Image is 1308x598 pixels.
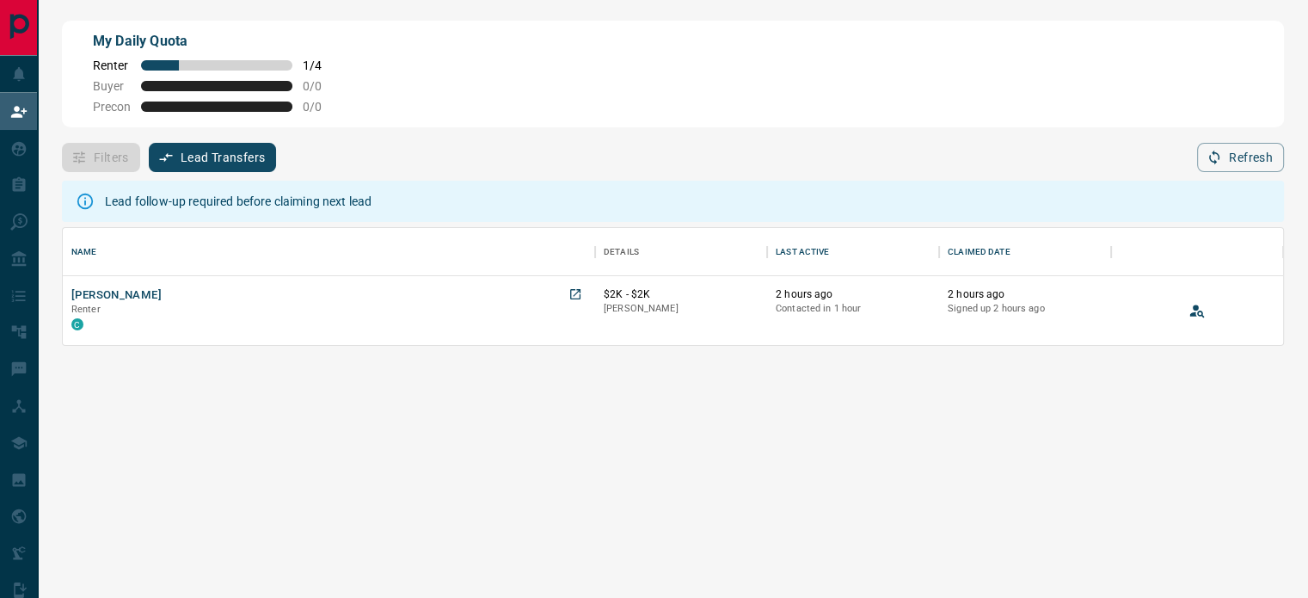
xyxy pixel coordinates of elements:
[93,100,131,114] span: Precon
[767,228,939,276] div: Last Active
[71,287,162,304] button: [PERSON_NAME]
[604,228,639,276] div: Details
[564,283,586,305] a: Open in New Tab
[948,302,1102,316] p: Signed up 2 hours ago
[93,59,131,72] span: Renter
[595,228,767,276] div: Details
[939,228,1111,276] div: Claimed Date
[1184,298,1210,324] button: View Lead
[105,186,372,217] div: Lead follow-up required before claiming next lead
[604,287,758,302] p: $2K - $2K
[776,228,829,276] div: Last Active
[149,143,277,172] button: Lead Transfers
[948,287,1102,302] p: 2 hours ago
[776,302,930,316] p: Contacted in 1 hour
[1197,143,1284,172] button: Refresh
[71,304,101,315] span: Renter
[303,59,341,72] span: 1 / 4
[948,228,1010,276] div: Claimed Date
[303,79,341,93] span: 0 / 0
[71,318,83,330] div: condos.ca
[776,287,930,302] p: 2 hours ago
[93,79,131,93] span: Buyer
[71,228,97,276] div: Name
[93,31,341,52] p: My Daily Quota
[63,228,595,276] div: Name
[604,302,758,316] p: [PERSON_NAME]
[1188,302,1206,319] svg: View Lead
[303,100,341,114] span: 0 / 0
